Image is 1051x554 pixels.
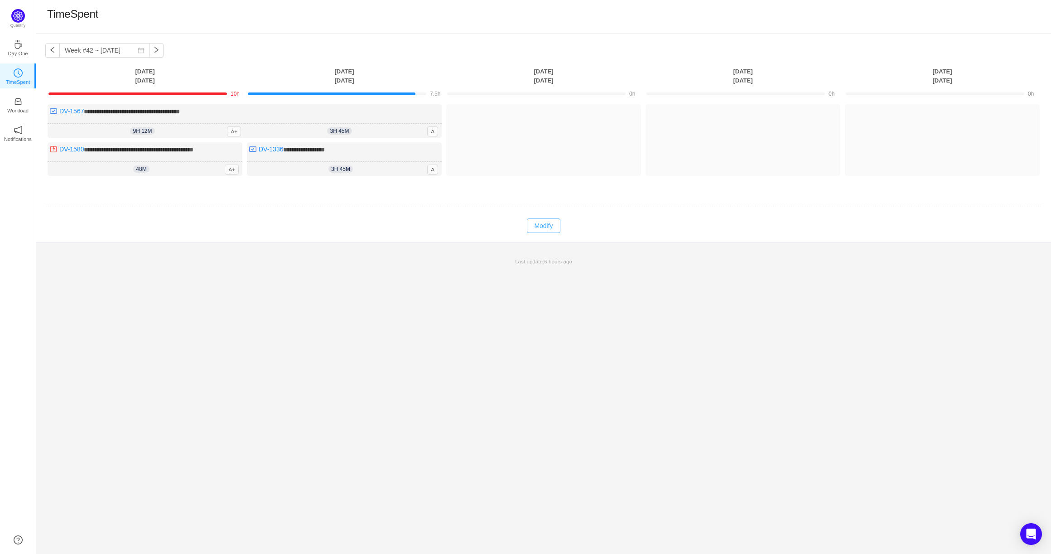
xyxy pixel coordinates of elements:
[50,146,57,153] img: 10304
[14,43,23,52] a: icon: coffeeDay One
[231,91,240,97] span: 10h
[59,146,84,153] a: DV-1580
[427,165,438,175] span: A
[14,97,23,106] i: icon: inbox
[138,47,144,53] i: icon: calendar
[59,43,149,58] input: Select a week
[227,126,241,136] span: A+
[14,126,23,135] i: icon: notification
[4,135,32,143] p: Notifications
[14,100,23,109] a: icon: inboxWorkload
[259,146,283,153] a: DV-1336
[14,128,23,137] a: icon: notificationNotifications
[149,43,164,58] button: icon: right
[327,127,352,135] span: 3h 45m
[14,535,23,544] a: icon: question-circle
[10,23,26,29] p: Quantify
[14,68,23,78] i: icon: clock-circle
[515,258,572,264] span: Last update:
[50,107,57,115] img: 10300
[1020,523,1042,545] div: Open Intercom Messenger
[225,165,239,175] span: A+
[643,67,843,85] th: [DATE] [DATE]
[45,67,245,85] th: [DATE] [DATE]
[6,78,30,86] p: TimeSpent
[45,43,60,58] button: icon: left
[249,146,256,153] img: 10300
[47,7,98,21] h1: TimeSpent
[829,91,834,97] span: 0h
[527,219,560,233] button: Modify
[245,67,444,85] th: [DATE] [DATE]
[444,67,643,85] th: [DATE] [DATE]
[130,127,154,135] span: 9h 12m
[7,107,29,115] p: Workload
[14,71,23,80] a: icon: clock-circleTimeSpent
[843,67,1042,85] th: [DATE] [DATE]
[328,165,353,173] span: 3h 45m
[430,91,440,97] span: 7.5h
[1028,91,1034,97] span: 0h
[629,91,635,97] span: 0h
[427,126,438,136] span: A
[8,49,28,58] p: Day One
[133,165,149,173] span: 48m
[14,40,23,49] i: icon: coffee
[11,9,25,23] img: Quantify
[59,107,84,115] a: DV-1567
[544,258,572,264] span: 6 hours ago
